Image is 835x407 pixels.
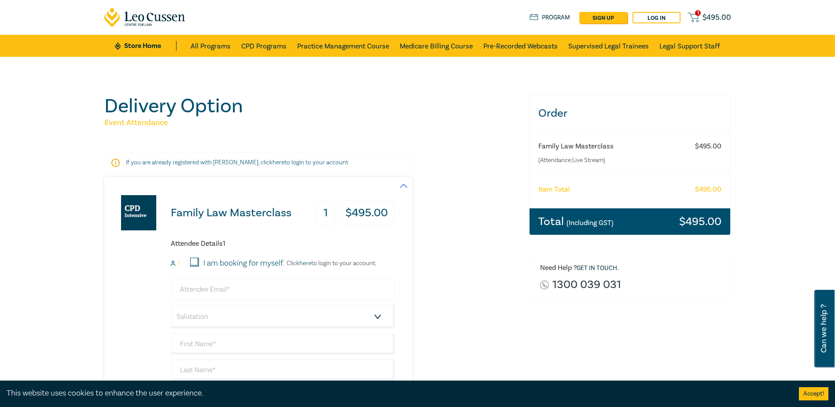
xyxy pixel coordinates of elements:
[171,359,395,381] input: Last Name*
[538,185,570,194] h6: Item Total
[191,35,231,57] a: All Programs
[104,95,519,118] h1: Delivery Option
[171,279,395,300] input: Attendee Email*
[115,41,176,51] a: Store Home
[820,295,828,362] span: Can we help ?
[530,95,731,132] h3: Order
[241,35,287,57] a: CPD Programs
[7,388,786,399] div: This website uses cookies to enhance the user experience.
[171,240,395,248] h6: Attendee Details 1
[297,35,389,57] a: Practice Management Course
[566,218,614,227] small: (Including GST)
[538,156,687,165] small: (Attendance: Live Stream )
[538,142,687,151] h6: Family Law Masterclass
[178,260,180,266] small: 1
[695,185,721,194] h6: $ 495.00
[695,142,721,151] h6: $ 495.00
[799,387,828,400] button: Accept cookies
[126,158,391,167] p: If you are already registered with [PERSON_NAME], click to login to your account
[552,279,621,291] a: 1300 039 031
[577,264,617,272] a: Get in touch
[400,35,473,57] a: Medicare Billing Course
[316,201,335,225] h3: 1
[633,12,681,23] a: Log in
[540,264,724,273] h6: Need Help ? .
[171,333,395,355] input: First Name*
[695,10,701,16] span: 1
[538,216,614,227] h3: Total
[272,159,284,166] a: here
[299,259,311,267] a: here
[284,260,376,267] p: Click to login to your account.
[104,118,519,128] h5: Event Attendance
[338,201,395,225] h3: $ 495.00
[121,195,156,230] img: Family Law Masterclass
[171,207,291,219] h3: Family Law Masterclass
[659,35,720,57] a: Legal Support Staff
[579,12,627,23] a: sign up
[679,216,721,227] h3: $ 495.00
[483,35,558,57] a: Pre-Recorded Webcasts
[530,13,570,22] a: Program
[568,35,649,57] a: Supervised Legal Trainees
[703,13,731,22] span: $ 495.00
[203,258,284,269] label: I am booking for myself.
